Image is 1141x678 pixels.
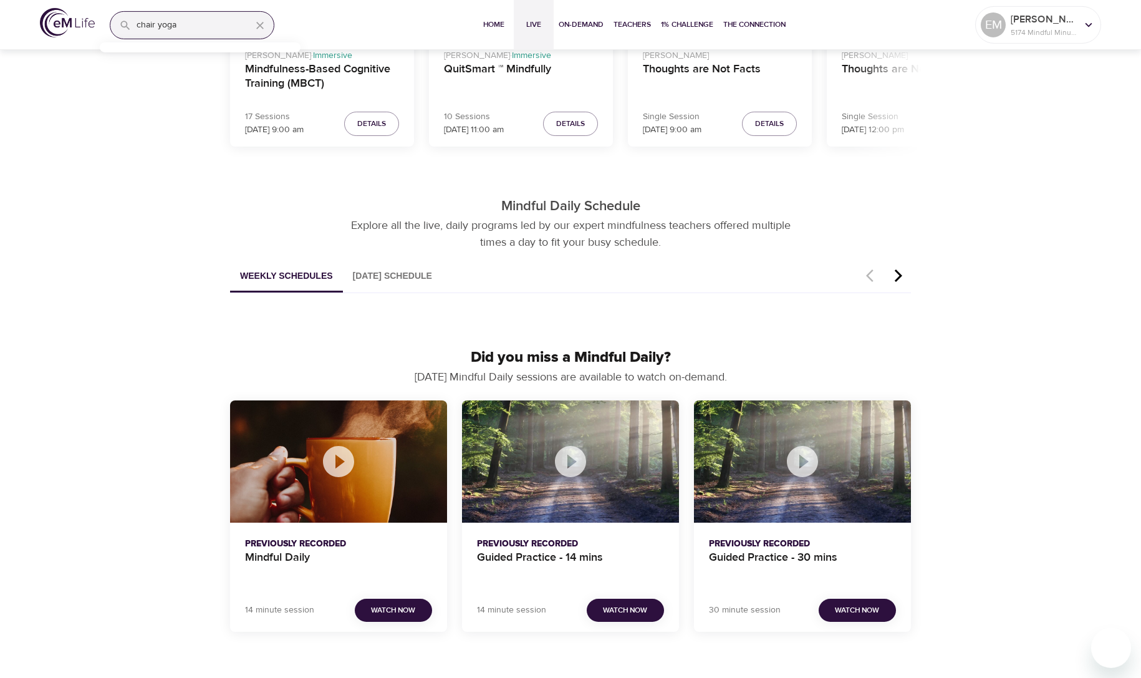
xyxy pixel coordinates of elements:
button: Details [742,112,797,136]
button: Watch Now [587,599,664,622]
p: Did you miss a Mindful Daily? [230,346,911,369]
img: logo [40,8,95,37]
h4: QuitSmart ™ Mindfully [444,62,598,92]
span: Teachers [614,18,651,31]
h4: Guided Practice - 30 mins [709,551,896,581]
span: Details [556,117,585,130]
span: Watch Now [603,604,647,617]
p: Single Session [643,110,701,123]
p: Mindful Daily Schedule [220,196,921,217]
button: Watch Now [819,599,896,622]
iframe: Button to launch messaging window [1091,628,1131,668]
button: [DATE] Schedule [343,261,442,293]
input: Find programs, teachers, etc... [137,12,241,39]
p: [PERSON_NAME] · [444,44,598,62]
h4: Thoughts are Not Facts [643,62,797,92]
p: [PERSON_NAME] [1011,12,1077,27]
p: [DATE] 9:00 am [643,123,701,137]
span: Details [755,117,784,130]
p: 10 Sessions [444,110,504,123]
p: 17 Sessions [245,110,304,123]
div: EM [981,12,1006,37]
h4: Mindfulness-Based Cognitive Training (MBCT) [245,62,399,92]
span: Home [479,18,509,31]
button: Details [543,112,598,136]
p: Previously Recorded [477,538,664,551]
span: Immersive [512,50,551,61]
p: 14 minute session [245,604,314,617]
button: Watch Now [355,599,432,622]
button: Details [344,112,399,136]
h4: Guided Practice - 14 mins [477,551,664,581]
p: 30 minute session [709,604,781,617]
h4: Mindful Daily [245,551,432,581]
p: [PERSON_NAME] [842,44,996,62]
span: On-Demand [559,18,604,31]
p: 5174 Mindful Minutes [1011,27,1077,38]
p: Explore all the live, daily programs led by our expert mindfulness teachers offered multiple time... [337,217,804,251]
button: Guided Practice - 30 mins [694,400,911,523]
span: Details [357,117,386,130]
h4: Thoughts are Not Facts [842,62,996,92]
span: Live [519,18,549,31]
span: The Connection [723,18,786,31]
p: [PERSON_NAME] [643,44,797,62]
p: [DATE] Mindful Daily sessions are available to watch on-demand. [337,369,804,385]
span: 1% Challenge [661,18,713,31]
span: Watch Now [835,604,879,617]
p: [PERSON_NAME] · [245,44,399,62]
span: Watch Now [371,604,415,617]
p: Single Session [842,110,904,123]
span: Immersive [313,50,352,61]
p: [DATE] 9:00 am [245,123,304,137]
button: Guided Practice - 14 mins [462,400,679,523]
p: Previously Recorded [709,538,896,551]
p: 14 minute session [477,604,546,617]
p: Previously Recorded [245,538,432,551]
button: Mindful Daily [230,400,447,523]
button: Weekly Schedules [230,261,343,293]
p: [DATE] 12:00 pm [842,123,904,137]
p: [DATE] 11:00 am [444,123,504,137]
